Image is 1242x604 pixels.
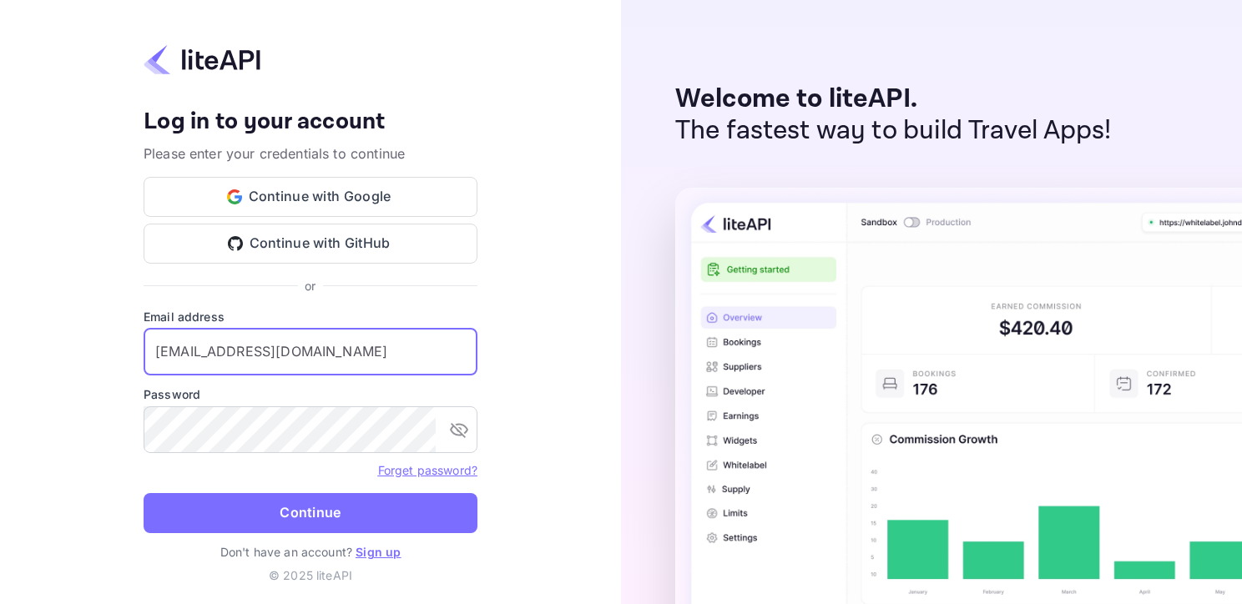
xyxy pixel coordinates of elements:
a: Forget password? [378,463,477,477]
button: toggle password visibility [442,413,476,446]
button: Continue with GitHub [144,224,477,264]
a: Sign up [356,545,401,559]
input: Enter your email address [144,329,477,375]
button: Continue with Google [144,177,477,217]
button: Continue [144,493,477,533]
p: or [305,277,316,294]
label: Password [144,385,477,403]
p: Don't have an account? [144,543,477,561]
img: liteapi [144,43,260,76]
p: Welcome to liteAPI. [675,83,1112,115]
h4: Log in to your account [144,108,477,137]
p: Please enter your credentials to continue [144,143,477,164]
p: The fastest way to build Travel Apps! [675,115,1112,147]
label: Email address [144,308,477,325]
a: Forget password? [378,461,477,478]
p: © 2025 liteAPI [269,566,352,584]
